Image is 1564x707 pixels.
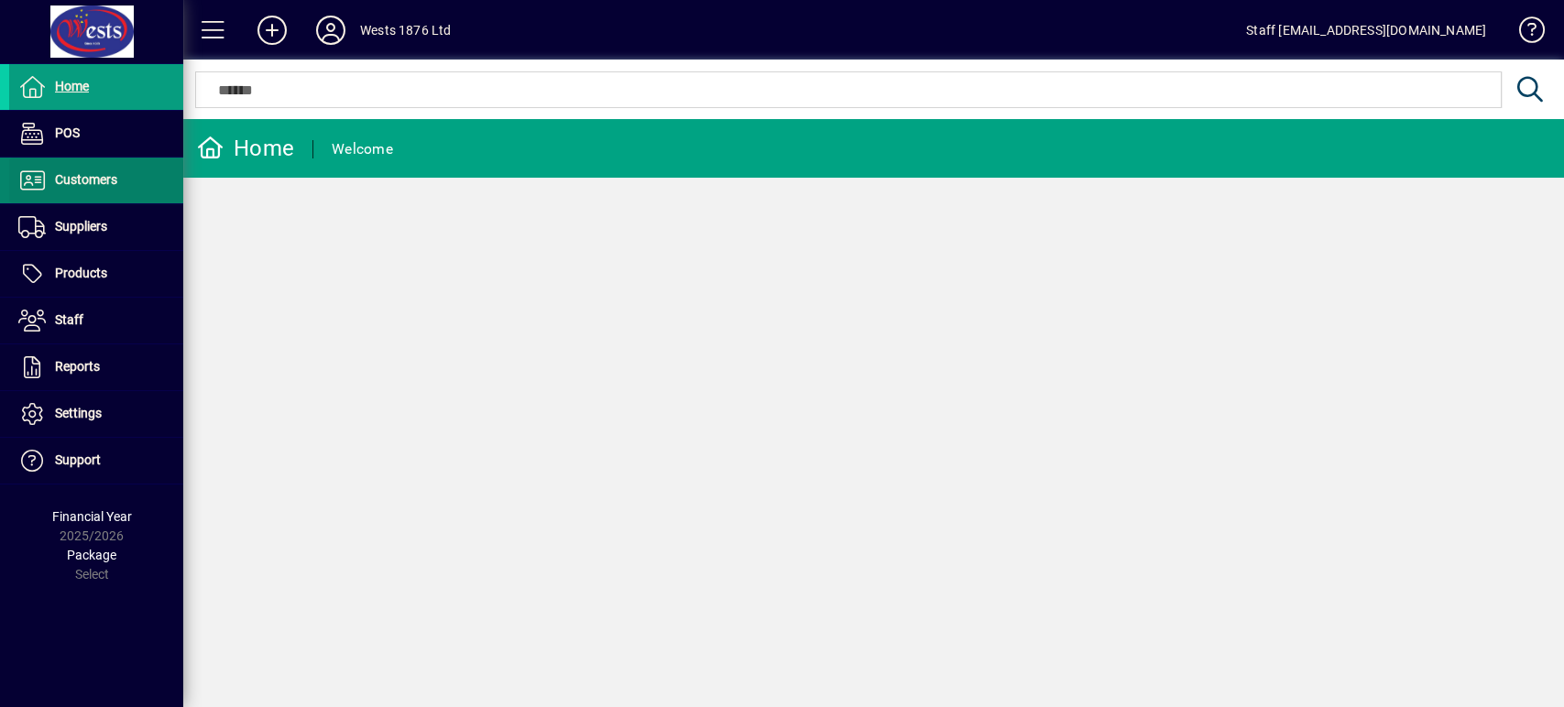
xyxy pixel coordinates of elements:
span: POS [55,125,80,140]
span: Financial Year [52,509,132,524]
a: Customers [9,158,183,203]
div: Wests 1876 Ltd [360,16,451,45]
a: Staff [9,298,183,343]
div: Welcome [332,135,393,164]
a: POS [9,111,183,157]
button: Add [243,14,301,47]
button: Profile [301,14,360,47]
div: Staff [EMAIL_ADDRESS][DOMAIN_NAME] [1246,16,1486,45]
span: Settings [55,406,102,420]
span: Home [55,79,89,93]
span: Suppliers [55,219,107,234]
a: Products [9,251,183,297]
a: Suppliers [9,204,183,250]
span: Products [55,266,107,280]
span: Customers [55,172,117,187]
span: Support [55,452,101,467]
div: Home [197,134,294,163]
a: Support [9,438,183,484]
a: Reports [9,344,183,390]
a: Knowledge Base [1504,4,1541,63]
span: Reports [55,359,100,374]
span: Staff [55,312,83,327]
a: Settings [9,391,183,437]
span: Package [67,548,116,562]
